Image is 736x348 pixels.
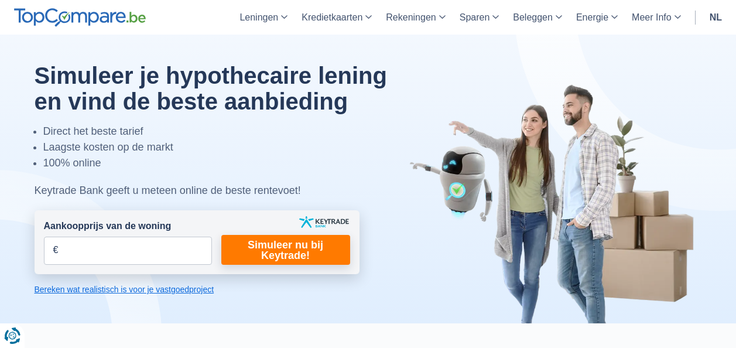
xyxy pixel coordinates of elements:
img: image-hero [409,83,702,323]
li: 100% online [43,155,417,171]
img: keytrade [299,216,349,228]
label: Aankoopprijs van de woning [44,220,172,233]
span: € [53,244,59,257]
div: Keytrade Bank geeft u meteen online de beste rentevoet! [35,183,417,199]
a: Bereken wat realistisch is voor je vastgoedproject [35,284,360,295]
img: TopCompare [14,8,146,27]
li: Direct het beste tarief [43,124,417,139]
li: Laagste kosten op de markt [43,139,417,155]
a: Simuleer nu bij Keytrade! [221,235,350,265]
h1: Simuleer je hypothecaire lening en vind de beste aanbieding [35,63,417,114]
